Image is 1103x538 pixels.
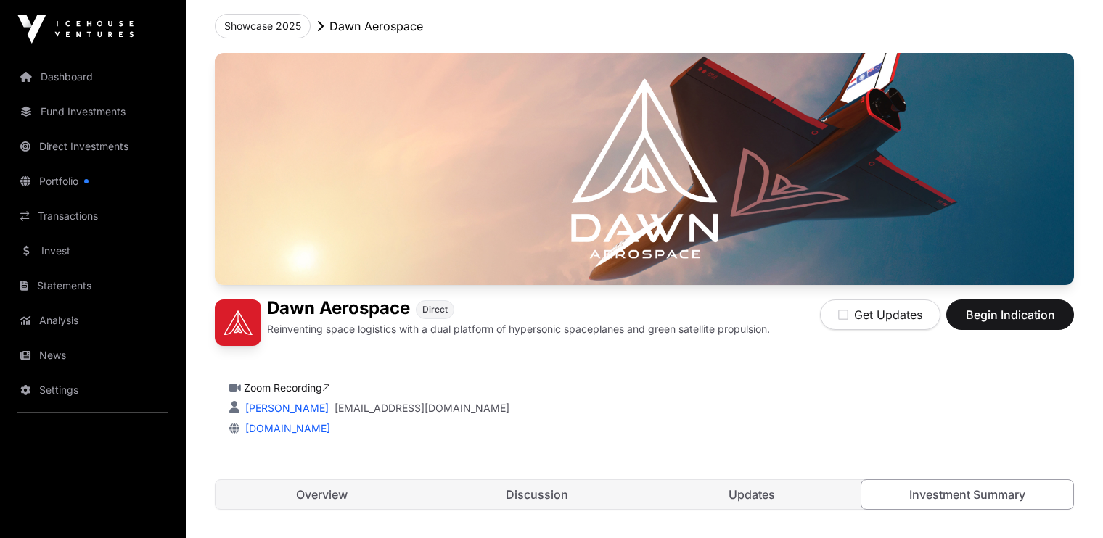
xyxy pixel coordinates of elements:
span: Direct [422,304,448,315]
img: Dawn Aerospace [215,299,261,346]
p: Dawn Aerospace [329,17,423,35]
a: Zoom Recording [244,381,330,394]
img: Icehouse Ventures Logo [17,15,134,44]
p: Reinventing space logistics with a dual platform of hypersonic spaceplanes and green satellite pr... [267,322,770,336]
a: Transactions [12,200,174,232]
a: Analysis [12,305,174,336]
a: Dashboard [12,61,174,93]
a: [EMAIL_ADDRESS][DOMAIN_NAME] [335,401,509,415]
button: Get Updates [820,299,940,330]
a: Investment Summary [861,479,1075,510]
a: Overview [216,480,428,509]
a: News [12,339,174,371]
a: Settings [12,374,174,406]
img: Dawn Aerospace [215,53,1074,285]
iframe: Chat Widget [1030,468,1103,538]
a: Discussion [431,480,644,509]
button: Begin Indication [946,299,1074,330]
nav: Tabs [216,480,1073,509]
a: Portfolio [12,165,174,197]
a: Statements [12,270,174,302]
h1: Dawn Aerospace [267,299,410,319]
a: Begin Indication [946,314,1074,328]
a: Direct Investments [12,131,174,162]
a: Fund Investments [12,96,174,128]
a: Invest [12,235,174,267]
a: [PERSON_NAME] [242,402,329,414]
a: [DOMAIN_NAME] [239,422,330,434]
button: Showcase 2025 [215,14,311,38]
span: Begin Indication [964,306,1056,323]
a: Updates [646,480,858,509]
